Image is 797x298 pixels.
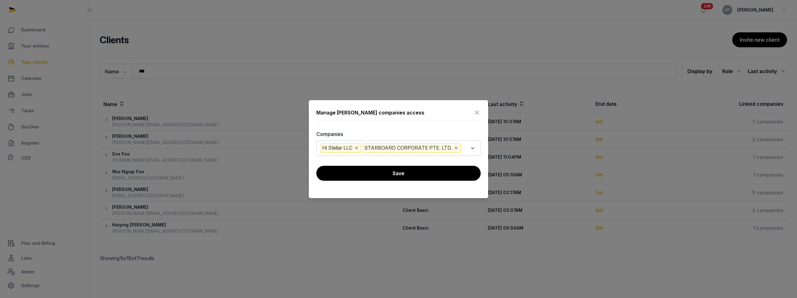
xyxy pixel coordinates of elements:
[363,143,460,153] span: STARBOARD CORPORATE PTE. LTD.
[462,143,468,153] input: Search for option
[316,109,424,116] div: Manage [PERSON_NAME] companies access
[354,144,359,152] button: Deselect Hi Stellar LLC
[319,142,478,154] div: Search for option
[316,130,481,138] label: Companies
[321,143,361,153] span: Hi Stellar LLC
[316,166,481,181] button: Save
[453,144,459,152] button: Deselect STARBOARD CORPORATE PTE. LTD.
